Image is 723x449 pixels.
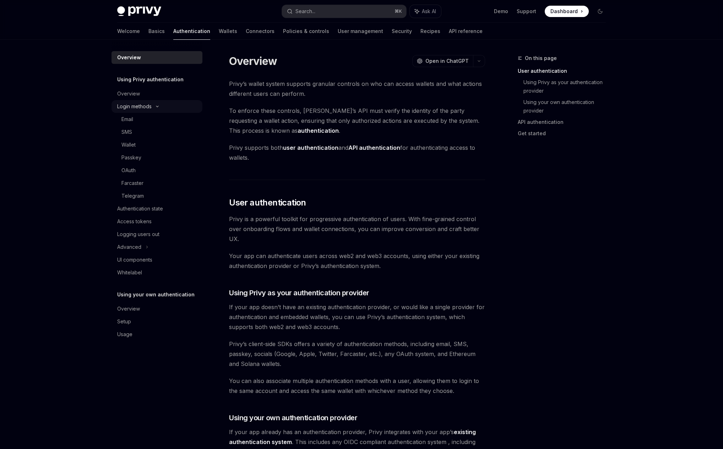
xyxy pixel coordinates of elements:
[525,54,557,62] span: On this page
[112,113,202,126] a: Email
[112,138,202,151] a: Wallet
[112,328,202,341] a: Usage
[117,102,152,111] div: Login methods
[420,23,440,40] a: Recipes
[121,192,144,200] div: Telegram
[422,8,436,15] span: Ask AI
[229,214,485,244] span: Privy is a powerful toolkit for progressive authentication of users. With fine-grained control ov...
[112,266,202,279] a: Whitelabel
[112,215,202,228] a: Access tokens
[518,65,611,77] a: User authentication
[117,256,152,264] div: UI components
[112,253,202,266] a: UI components
[229,143,485,163] span: Privy supports both and for authenticating access to wallets.
[550,8,578,15] span: Dashboard
[283,23,329,40] a: Policies & controls
[229,55,277,67] h1: Overview
[594,6,606,17] button: Toggle dark mode
[282,5,406,18] button: Search...⌘K
[148,23,165,40] a: Basics
[425,58,469,65] span: Open in ChatGPT
[545,6,589,17] a: Dashboard
[246,23,274,40] a: Connectors
[112,202,202,215] a: Authentication state
[117,53,141,62] div: Overview
[117,89,140,98] div: Overview
[112,126,202,138] a: SMS
[229,79,485,99] span: Privy’s wallet system supports granular controls on who can access wallets and what actions diffe...
[112,302,202,315] a: Overview
[117,230,159,239] div: Logging users out
[117,6,161,16] img: dark logo
[229,288,369,298] span: Using Privy as your authentication provider
[121,141,136,149] div: Wallet
[173,23,210,40] a: Authentication
[412,55,473,67] button: Open in ChatGPT
[517,8,536,15] a: Support
[298,127,339,134] strong: authentication
[338,23,383,40] a: User management
[117,23,140,40] a: Welcome
[395,9,402,14] span: ⌘ K
[229,302,485,332] span: If your app doesn’t have an existing authentication provider, or would like a single provider for...
[112,87,202,100] a: Overview
[523,97,611,116] a: Using your own authentication provider
[121,166,136,175] div: OAuth
[494,8,508,15] a: Demo
[112,164,202,177] a: OAuth
[112,190,202,202] a: Telegram
[112,51,202,64] a: Overview
[121,115,133,124] div: Email
[229,376,485,396] span: You can also associate multiple authentication methods with a user, allowing them to login to the...
[518,128,611,139] a: Get started
[121,128,132,136] div: SMS
[117,305,140,313] div: Overview
[295,7,315,16] div: Search...
[219,23,237,40] a: Wallets
[112,151,202,164] a: Passkey
[449,23,483,40] a: API reference
[229,413,357,423] span: Using your own authentication provider
[348,144,400,151] strong: API authentication
[523,77,611,97] a: Using Privy as your authentication provider
[121,179,143,187] div: Farcaster
[117,217,152,226] div: Access tokens
[117,290,195,299] h5: Using your own authentication
[410,5,441,18] button: Ask AI
[229,106,485,136] span: To enforce these controls, [PERSON_NAME]’s API must verify the identity of the party requesting a...
[117,330,132,339] div: Usage
[117,268,142,277] div: Whitelabel
[112,315,202,328] a: Setup
[229,251,485,271] span: Your app can authenticate users across web2 and web3 accounts, using either your existing authent...
[229,197,306,208] span: User authentication
[121,153,141,162] div: Passkey
[392,23,412,40] a: Security
[112,177,202,190] a: Farcaster
[518,116,611,128] a: API authentication
[117,243,141,251] div: Advanced
[117,204,163,213] div: Authentication state
[229,339,485,369] span: Privy’s client-side SDKs offers a variety of authentication methods, including email, SMS, passke...
[283,144,338,151] strong: user authentication
[117,75,184,84] h5: Using Privy authentication
[112,228,202,241] a: Logging users out
[117,317,131,326] div: Setup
